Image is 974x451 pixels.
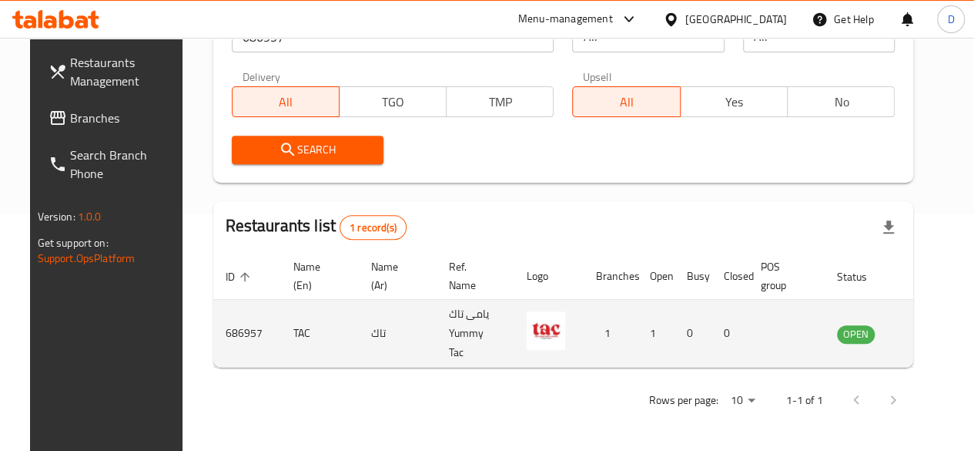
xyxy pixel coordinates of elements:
[38,248,136,268] a: Support.OpsPlatform
[785,391,822,410] p: 1-1 of 1
[359,300,437,368] td: تاك
[70,109,180,127] span: Branches
[70,53,180,90] span: Restaurants Management
[226,214,407,240] h2: Restaurants list
[437,300,514,368] td: يامى تاك Yummy Tac
[449,257,496,294] span: Ref. Name
[579,91,674,113] span: All
[837,325,875,344] div: OPEN
[674,300,711,368] td: 0
[648,391,718,410] p: Rows per page:
[281,300,359,368] td: TAC
[244,140,371,160] span: Search
[572,86,680,117] button: All
[293,257,340,294] span: Name (En)
[446,86,554,117] button: TMP
[371,257,418,294] span: Name (Ar)
[584,300,638,368] td: 1
[453,91,547,113] span: TMP
[787,86,895,117] button: No
[213,253,959,368] table: enhanced table
[70,146,180,183] span: Search Branch Phone
[36,44,192,99] a: Restaurants Management
[724,389,761,412] div: Rows per page:
[226,268,255,286] span: ID
[711,300,748,368] td: 0
[794,91,889,113] span: No
[232,86,340,117] button: All
[674,253,711,300] th: Busy
[685,11,787,28] div: [GEOGRAPHIC_DATA]
[243,71,281,82] label: Delivery
[38,207,75,227] span: Version:
[947,11,954,28] span: D
[340,215,407,240] div: Total records count
[837,268,887,286] span: Status
[518,10,613,29] div: Menu-management
[687,91,782,113] span: Yes
[870,209,907,246] div: Export file
[761,257,806,294] span: POS group
[339,86,447,117] button: TGO
[638,300,674,368] td: 1
[36,136,192,192] a: Search Branch Phone
[346,91,440,113] span: TGO
[638,253,674,300] th: Open
[36,99,192,136] a: Branches
[38,233,109,253] span: Get support on:
[905,253,959,300] th: Action
[711,253,748,300] th: Closed
[213,300,281,368] td: 686957
[239,91,333,113] span: All
[584,253,638,300] th: Branches
[340,220,406,235] span: 1 record(s)
[78,207,102,227] span: 1.0.0
[837,325,875,343] span: OPEN
[680,86,788,117] button: Yes
[232,136,383,164] button: Search
[514,253,584,300] th: Logo
[527,311,565,350] img: TAC
[583,71,611,82] label: Upsell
